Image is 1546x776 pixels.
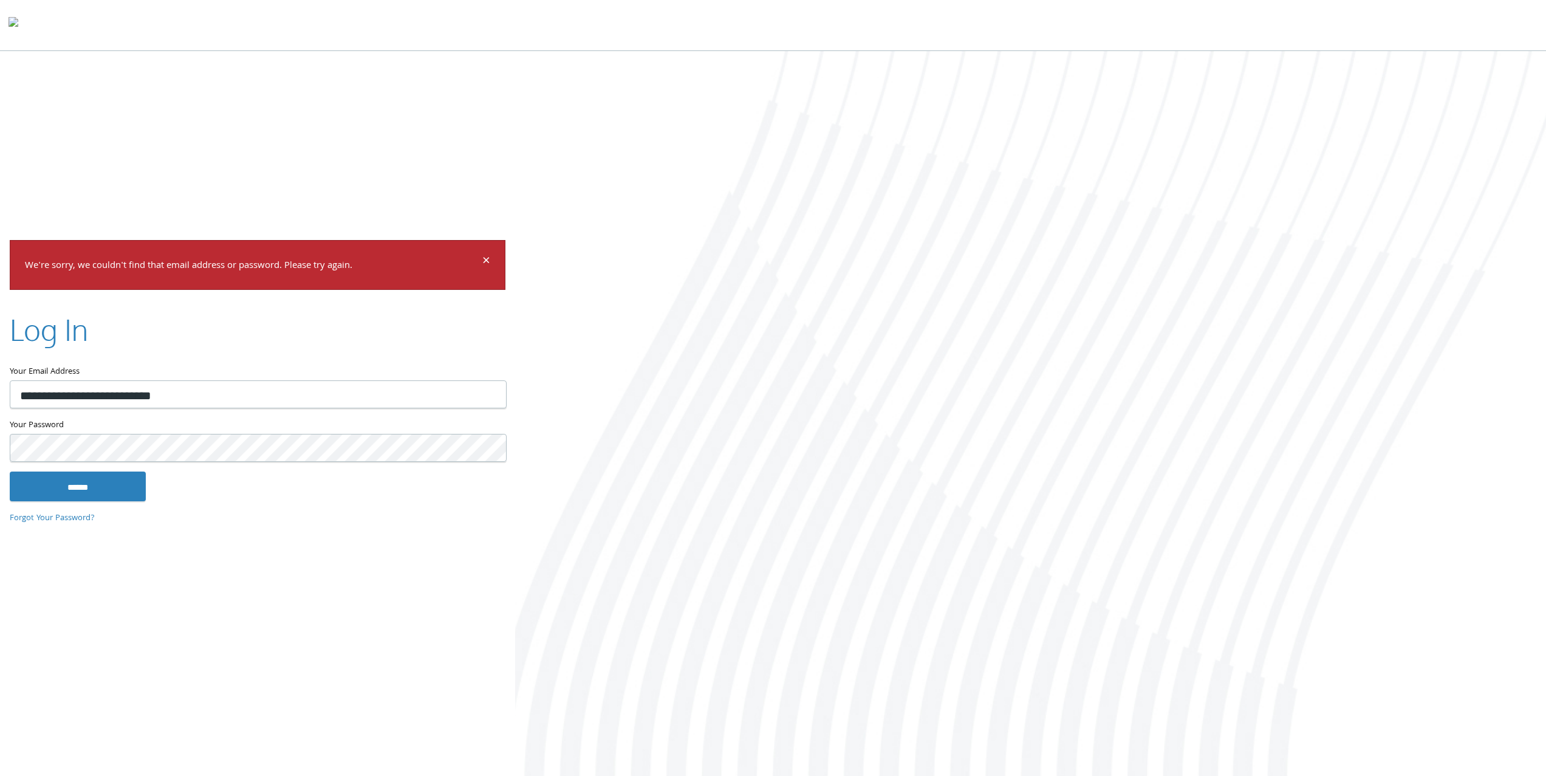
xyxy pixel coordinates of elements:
[482,255,490,270] button: Dismiss alert
[10,309,88,350] h2: Log In
[10,418,505,433] label: Your Password
[25,258,481,275] p: We're sorry, we couldn't find that email address or password. Please try again.
[10,512,95,525] a: Forgot Your Password?
[9,13,18,37] img: todyl-logo-dark.svg
[482,250,490,274] span: ×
